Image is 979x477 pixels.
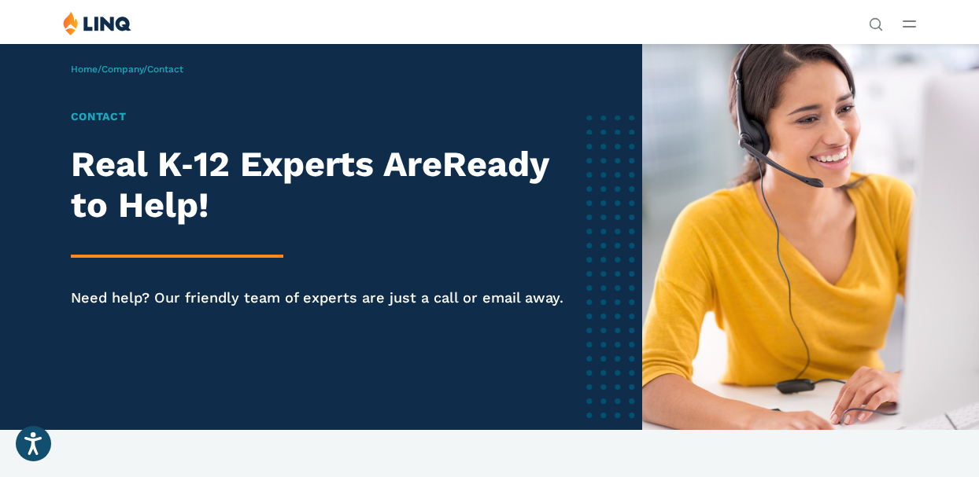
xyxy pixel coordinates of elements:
button: Open Main Menu [903,15,916,32]
a: Home [71,64,98,75]
nav: Utility Navigation [869,11,883,30]
h1: Contact [71,108,572,125]
strong: Ready to Help! [71,143,549,226]
span: Contact [147,64,183,75]
a: Company [102,64,143,75]
img: LINQ | K‑12 Software [63,11,131,35]
button: Open Search Bar [869,16,883,30]
p: Need help? Our friendly team of experts are just a call or email away. [71,288,572,308]
img: Female software representative [642,43,979,430]
iframe: Chat Window [907,409,955,457]
h2: Real K‑12 Experts Are [71,144,572,225]
span: / / [71,64,183,75]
